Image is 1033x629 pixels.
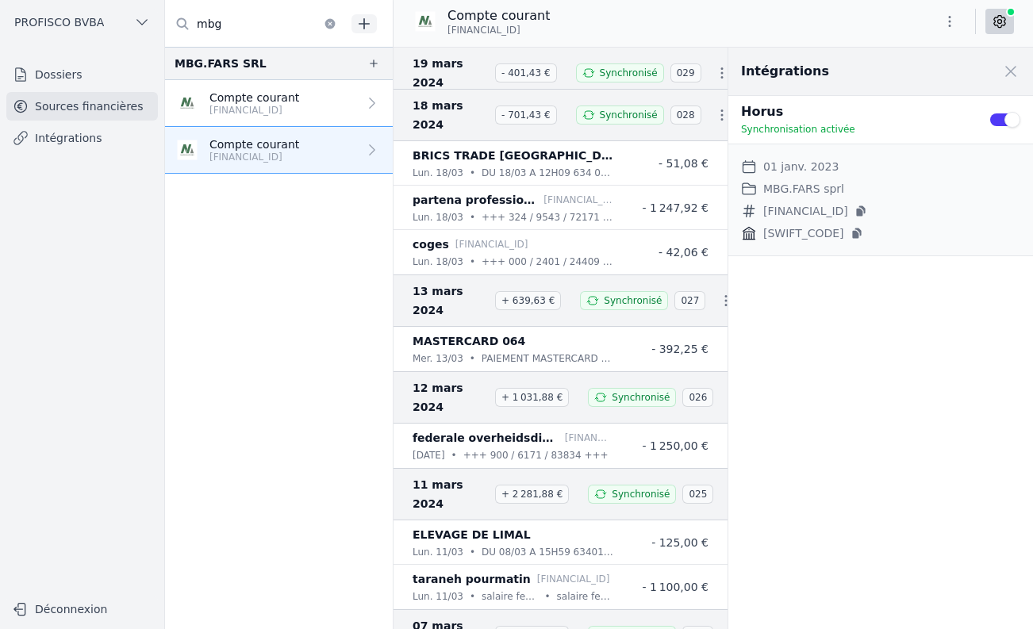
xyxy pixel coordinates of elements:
[6,92,158,121] a: Sources financières
[413,235,449,254] p: coges
[413,165,463,181] p: lun. 18/03
[604,294,662,307] span: Synchronisé
[470,209,475,225] div: •
[482,209,613,225] p: +++ 324 / 9543 / 72171 +++
[209,151,299,163] p: [FINANCIAL_ID]
[455,236,528,252] p: [FINANCIAL_ID]
[413,525,531,544] p: ELEVAGE DE LIMAL
[413,254,463,270] p: lun. 18/03
[175,137,200,163] img: NAGELMACKERS_BNAGBEBBXXX.png
[470,165,475,181] div: •
[537,571,610,587] p: [FINANCIAL_ID]
[413,378,489,416] span: 12 mars 2024
[165,10,346,38] input: Filtrer par dossier...
[413,54,489,92] span: 19 mars 2024
[612,488,670,501] span: Synchronisé
[209,104,299,117] p: [FINANCIAL_ID]
[165,127,393,174] a: Compte courant [FINANCIAL_ID]
[413,447,445,463] p: [DATE]
[670,63,701,82] span: 029
[413,190,537,209] p: partena professional
[6,10,158,35] button: PROFISCO BVBA
[413,332,525,351] p: MASTERCARD 064
[470,544,475,560] div: •
[470,351,475,366] div: •
[642,439,709,452] span: - 1 250,00 €
[482,544,613,560] p: DU 08/03 A 15H59 6340161206640037
[763,224,844,243] span: [SWIFT_CODE]
[741,102,970,121] p: Horus
[413,351,463,366] p: mer. 13/03
[413,209,463,225] p: lun. 18/03
[763,201,848,221] span: [FINANCIAL_ID]
[413,282,489,320] span: 13 mars 2024
[600,67,658,79] span: Synchronisé
[413,428,559,447] p: federale overheidsdienst financien
[741,62,829,81] h2: Intégrations
[543,192,613,208] p: [FINANCIAL_ID]
[165,80,393,127] a: Compte courant [FINANCIAL_ID]
[482,589,538,604] p: salaire fevrier
[463,447,609,463] p: +++ 900 / 6171 / 83834 +++
[413,475,489,513] span: 11 mars 2024
[6,596,158,622] button: Déconnexion
[447,24,520,36] span: [FINANCIAL_ID]
[413,96,489,134] span: 18 mars 2024
[763,157,839,176] dd: 01 janv. 2023
[470,254,475,270] div: •
[495,291,561,310] span: + 639,63 €
[651,536,709,549] span: - 125,00 €
[447,6,550,25] p: Compte courant
[209,90,299,105] p: Compte courant
[482,351,613,366] p: PAIEMENT MASTERCARD 50768332
[642,201,709,214] span: - 1 247,92 €
[612,391,670,404] span: Synchronisé
[413,146,613,165] p: BRICS TRADE [GEOGRAPHIC_DATA]
[495,388,569,407] span: + 1 031,88 €
[6,124,158,152] a: Intégrations
[642,581,709,593] span: - 1 100,00 €
[557,589,613,604] p: salaire fevrier
[175,90,200,116] img: NAGELMACKERS_BNAGBEBBXXX.png
[674,291,705,310] span: 027
[451,447,457,463] div: •
[651,343,709,355] span: - 392,25 €
[659,246,709,259] span: - 42,06 €
[6,60,158,89] a: Dossiers
[14,14,104,30] span: PROFISCO BVBA
[682,485,713,504] span: 025
[670,105,701,125] span: 028
[682,388,713,407] span: 026
[600,109,658,121] span: Synchronisé
[413,589,463,604] p: lun. 11/03
[495,485,569,504] span: + 2 281,88 €
[482,165,613,181] p: DU 18/03 A 12H09 634 0161206 64 0037
[470,589,475,604] div: •
[495,105,557,125] span: - 701,43 €
[413,570,531,589] p: taraneh pourmatin
[741,124,855,135] span: Synchronisation activée
[495,63,557,82] span: - 401,43 €
[544,589,550,604] div: •
[413,9,438,34] img: NAGELMACKERS_BNAGBEBBXXX.png
[763,179,844,198] dd: MBG.FARS sprl
[659,157,709,170] span: - 51,08 €
[565,430,613,446] p: [FINANCIAL_ID]
[175,54,267,73] div: MBG.FARS SRL
[413,544,463,560] p: lun. 11/03
[209,136,299,152] p: Compte courant
[482,254,613,270] p: +++ 000 / 2401 / 24409 +++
